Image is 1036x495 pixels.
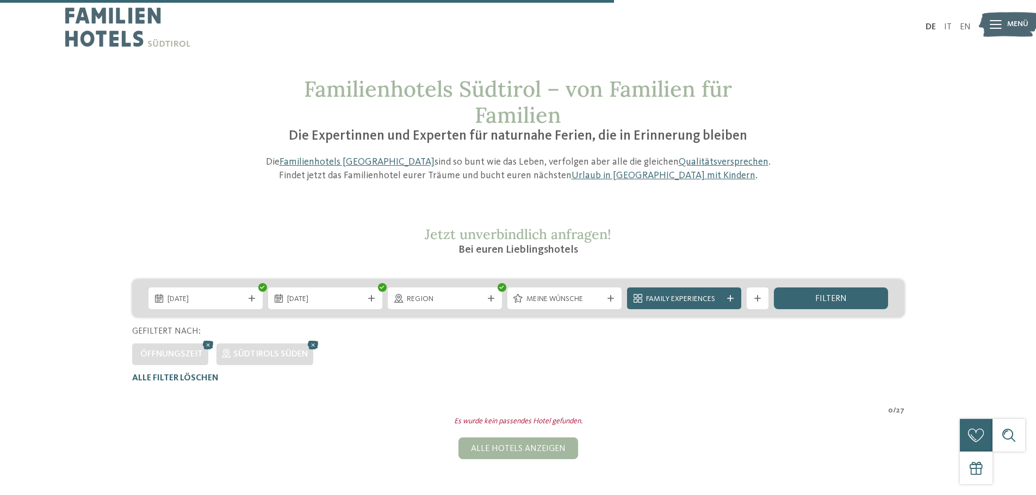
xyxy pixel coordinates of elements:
span: Menü [1007,19,1028,30]
a: DE [926,23,936,32]
div: Es wurde kein passendes Hotel gefunden. [124,416,913,427]
a: Familienhotels [GEOGRAPHIC_DATA] [280,157,435,167]
span: Familienhotels Südtirol – von Familien für Familien [304,75,732,129]
span: / [893,405,896,416]
p: Die sind so bunt wie das Leben, verfolgen aber alle die gleichen . Findet jetzt das Familienhotel... [260,155,777,183]
div: Alle Hotels anzeigen [458,437,578,459]
span: Gefiltert nach: [132,327,201,336]
a: IT [944,23,952,32]
span: Bei euren Lieblingshotels [458,245,578,255]
span: Südtirols Süden [233,350,308,359]
a: Urlaub in [GEOGRAPHIC_DATA] mit Kindern [572,171,755,180]
span: Family Experiences [646,294,722,305]
span: Die Expertinnen und Experten für naturnahe Ferien, die in Erinnerung bleiben [289,129,747,143]
span: 0 [888,405,893,416]
span: Alle Filter löschen [132,374,219,383]
a: EN [960,23,971,32]
span: Jetzt unverbindlich anfragen! [425,225,611,243]
span: Region [407,294,483,305]
a: Qualitätsversprechen [679,157,768,167]
span: Öffnungszeit [140,350,203,359]
span: 27 [896,405,904,416]
span: [DATE] [168,294,244,305]
span: Meine Wünsche [526,294,603,305]
span: [DATE] [287,294,363,305]
span: filtern [815,295,847,303]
